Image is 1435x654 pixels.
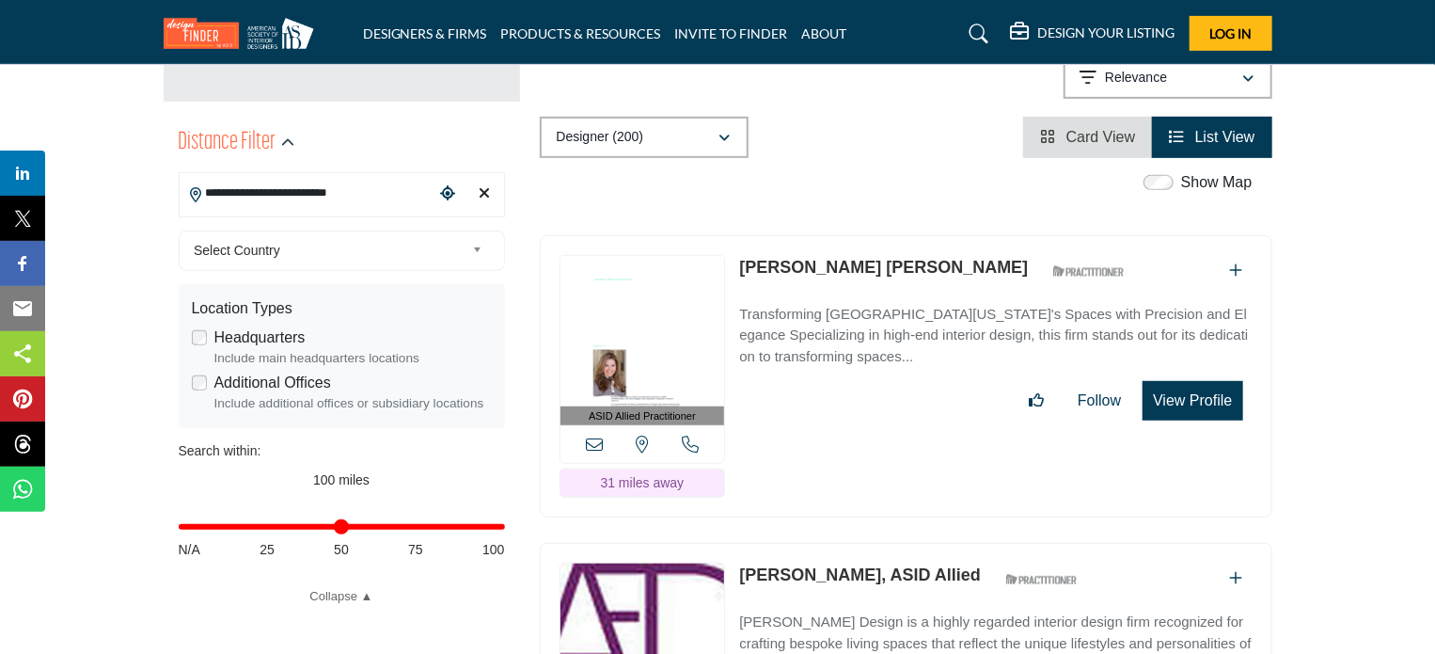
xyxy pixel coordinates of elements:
[557,128,644,147] p: Designer (200)
[179,126,276,160] h2: Distance Filter
[1064,57,1272,99] button: Relevance
[739,255,1028,280] p: Kimberly Faubert Palffy
[739,566,981,584] a: [PERSON_NAME], ASID Allied
[180,175,434,212] input: Search Location
[802,25,847,41] a: ABOUT
[1230,263,1243,279] a: Add To List
[560,256,725,407] img: Kimberly Faubert Palffy
[192,297,492,320] div: Location Types
[1181,171,1253,194] label: Show Map
[179,540,200,560] span: N/A
[214,349,492,368] div: Include main headquarters locations
[589,408,696,424] span: ASID Allied Practitioner
[1065,382,1133,420] button: Follow
[164,18,323,49] img: Site Logo
[951,19,1001,49] a: Search
[313,472,370,487] span: 100 miles
[1143,381,1242,421] button: View Profile
[260,540,275,560] span: 25
[1105,69,1167,88] p: Relevance
[1038,24,1175,41] h5: DESIGN YOUR LISTING
[179,587,505,606] a: Collapse ▲
[1209,25,1252,41] span: Log In
[675,25,788,41] a: INVITE TO FINDER
[214,327,306,349] label: Headquarters
[1152,117,1271,158] li: List View
[214,372,331,394] label: Additional Offices
[540,117,749,158] button: Designer (200)
[739,258,1028,277] a: [PERSON_NAME] [PERSON_NAME]
[363,25,487,41] a: DESIGNERS & FIRMS
[471,174,499,215] div: Clear search location
[1230,570,1243,586] a: Add To List
[408,540,423,560] span: 75
[1169,129,1254,145] a: View List
[482,540,504,560] span: 100
[1023,117,1152,158] li: Card View
[739,304,1252,368] p: Transforming [GEOGRAPHIC_DATA][US_STATE]'s Spaces with Precision and Elegance Specializing in hig...
[501,25,661,41] a: PRODUCTS & RESOURCES
[1066,129,1136,145] span: Card View
[1011,23,1175,45] div: DESIGN YOUR LISTING
[1046,260,1130,283] img: ASID Qualified Practitioners Badge Icon
[601,475,685,490] span: 31 miles away
[560,256,725,426] a: ASID Allied Practitioner
[334,540,349,560] span: 50
[1190,16,1272,51] button: Log In
[434,174,462,215] div: Choose your current location
[999,567,1083,591] img: ASID Qualified Practitioners Badge Icon
[1017,382,1056,420] button: Like listing
[1195,129,1255,145] span: List View
[194,239,465,262] span: Select Country
[739,563,981,588] p: Amy Friedberg, ASID Allied
[1040,129,1135,145] a: View Card
[179,441,505,461] div: Search within:
[214,394,492,413] div: Include additional offices or subsidiary locations
[739,293,1252,368] a: Transforming [GEOGRAPHIC_DATA][US_STATE]'s Spaces with Precision and Elegance Specializing in hig...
